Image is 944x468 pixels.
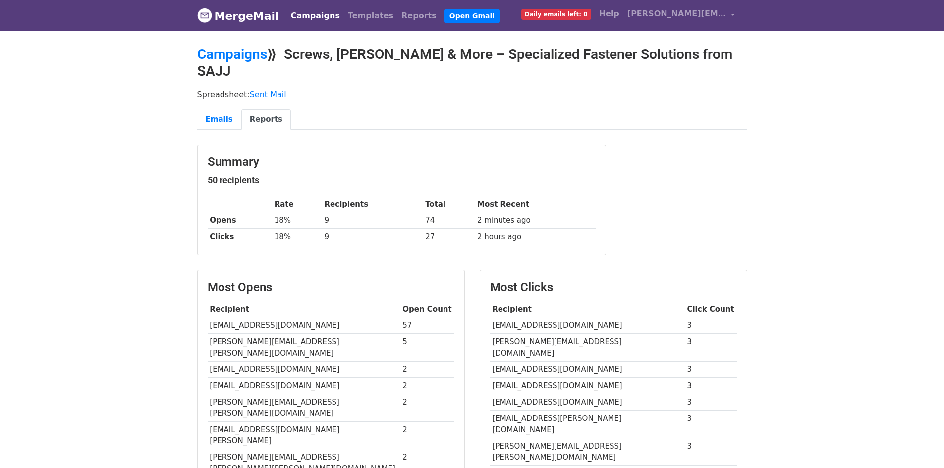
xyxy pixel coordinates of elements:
[685,438,737,466] td: 3
[490,438,685,466] td: [PERSON_NAME][EMAIL_ADDRESS][PERSON_NAME][DOMAIN_NAME]
[197,89,747,100] p: Spreadsheet:
[208,378,400,394] td: [EMAIL_ADDRESS][DOMAIN_NAME]
[397,6,441,26] a: Reports
[595,4,623,24] a: Help
[400,421,454,449] td: 2
[490,394,685,411] td: [EMAIL_ADDRESS][DOMAIN_NAME]
[197,5,279,26] a: MergeMail
[475,212,595,229] td: 2 minutes ago
[490,334,685,362] td: [PERSON_NAME][EMAIL_ADDRESS][DOMAIN_NAME]
[490,301,685,317] th: Recipient
[322,212,423,229] td: 9
[272,212,322,229] td: 18%
[208,317,400,334] td: [EMAIL_ADDRESS][DOMAIN_NAME]
[521,9,591,20] span: Daily emails left: 0
[400,334,454,362] td: 5
[685,378,737,394] td: 3
[208,175,596,186] h5: 50 recipients
[197,46,267,62] a: Campaigns
[197,8,212,23] img: MergeMail logo
[685,334,737,362] td: 3
[400,378,454,394] td: 2
[623,4,739,27] a: [PERSON_NAME][EMAIL_ADDRESS][DOMAIN_NAME]
[208,421,400,449] td: [EMAIL_ADDRESS][DOMAIN_NAME][PERSON_NAME]
[322,196,423,212] th: Recipients
[490,317,685,334] td: [EMAIL_ADDRESS][DOMAIN_NAME]
[208,394,400,422] td: [PERSON_NAME][EMAIL_ADDRESS][PERSON_NAME][DOMAIN_NAME]
[517,4,595,24] a: Daily emails left: 0
[475,229,595,245] td: 2 hours ago
[208,280,454,295] h3: Most Opens
[208,155,596,169] h3: Summary
[322,229,423,245] td: 9
[423,229,475,245] td: 27
[241,109,291,130] a: Reports
[685,411,737,438] td: 3
[475,196,595,212] th: Most Recent
[197,46,747,79] h2: ⟫ Screws, [PERSON_NAME] & More – Specialized Fastener Solutions from SAJJ
[400,361,454,377] td: 2
[423,196,475,212] th: Total
[400,301,454,317] th: Open Count
[685,301,737,317] th: Click Count
[344,6,397,26] a: Templates
[627,8,726,20] span: [PERSON_NAME][EMAIL_ADDRESS][DOMAIN_NAME]
[423,212,475,229] td: 74
[685,317,737,334] td: 3
[444,9,500,23] a: Open Gmail
[490,378,685,394] td: [EMAIL_ADDRESS][DOMAIN_NAME]
[400,394,454,422] td: 2
[208,334,400,362] td: [PERSON_NAME][EMAIL_ADDRESS][PERSON_NAME][DOMAIN_NAME]
[490,280,737,295] h3: Most Clicks
[208,301,400,317] th: Recipient
[685,361,737,377] td: 3
[208,361,400,377] td: [EMAIL_ADDRESS][DOMAIN_NAME]
[685,394,737,411] td: 3
[272,196,322,212] th: Rate
[197,109,241,130] a: Emails
[400,317,454,334] td: 57
[208,212,272,229] th: Opens
[250,90,286,99] a: Sent Mail
[272,229,322,245] td: 18%
[208,229,272,245] th: Clicks
[490,361,685,377] td: [EMAIL_ADDRESS][DOMAIN_NAME]
[287,6,344,26] a: Campaigns
[490,411,685,438] td: [EMAIL_ADDRESS][PERSON_NAME][DOMAIN_NAME]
